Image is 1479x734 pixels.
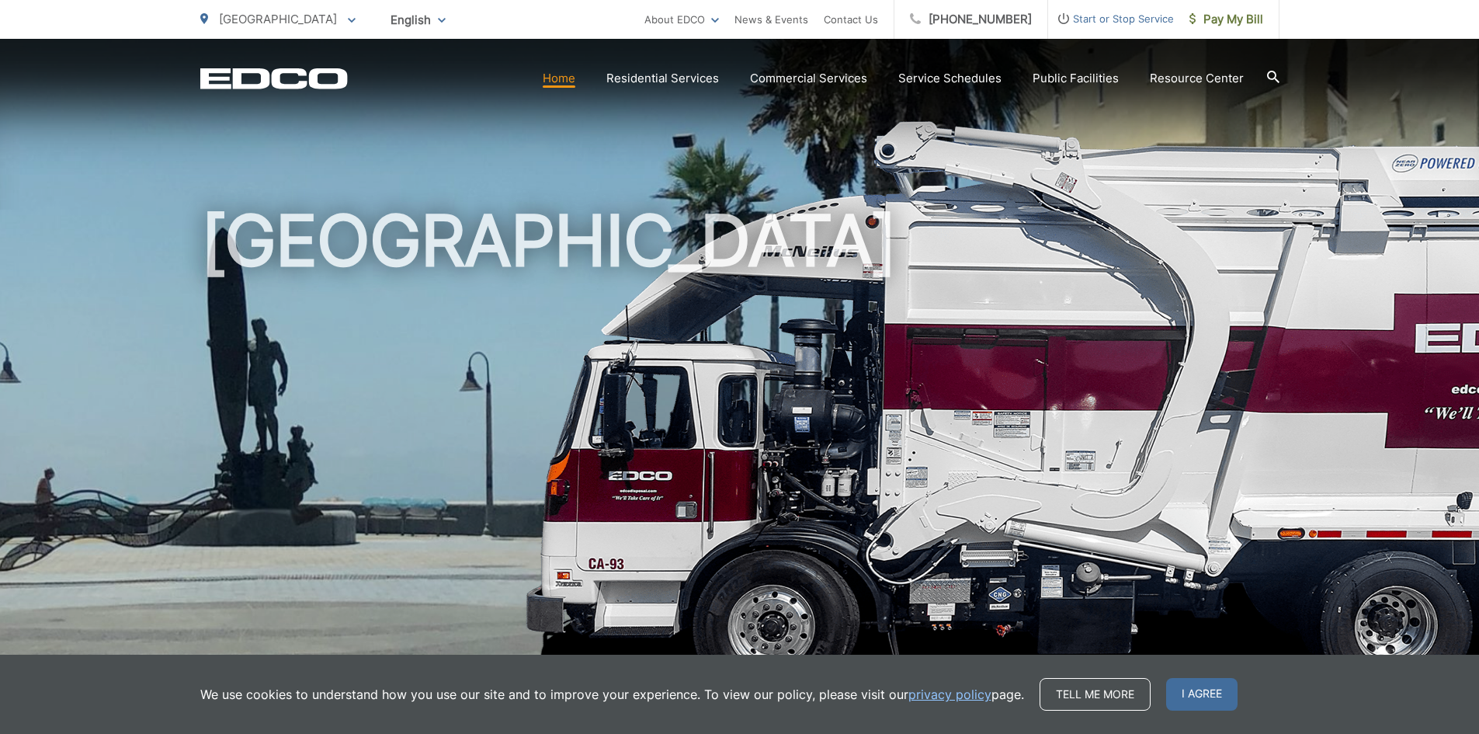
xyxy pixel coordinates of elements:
a: privacy policy [908,685,991,704]
h1: [GEOGRAPHIC_DATA] [200,202,1279,694]
a: Resource Center [1150,69,1244,88]
span: I agree [1166,678,1238,711]
a: Contact Us [824,10,878,29]
span: Pay My Bill [1189,10,1263,29]
p: We use cookies to understand how you use our site and to improve your experience. To view our pol... [200,685,1024,704]
a: Public Facilities [1033,69,1119,88]
a: Service Schedules [898,69,1002,88]
a: Tell me more [1040,678,1151,711]
span: English [379,6,457,33]
a: EDCD logo. Return to the homepage. [200,68,348,89]
a: News & Events [734,10,808,29]
span: [GEOGRAPHIC_DATA] [219,12,337,26]
a: Home [543,69,575,88]
a: About EDCO [644,10,719,29]
a: Commercial Services [750,69,867,88]
a: Residential Services [606,69,719,88]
